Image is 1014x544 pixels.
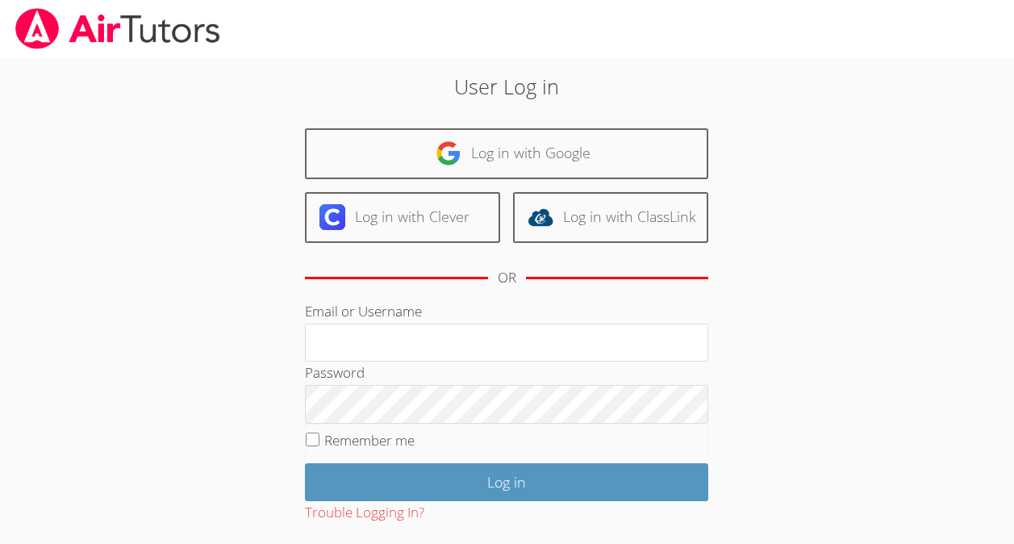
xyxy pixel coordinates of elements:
a: Log in with ClassLink [513,192,708,243]
img: airtutors_banner-c4298cdbf04f3fff15de1276eac7730deb9818008684d7c2e4769d2f7ddbe033.png [14,8,222,49]
input: Log in [305,463,708,501]
label: Remember me [324,431,415,450]
a: Log in with Google [305,128,708,179]
div: OR [498,266,516,290]
a: Log in with Clever [305,192,500,243]
img: google-logo-50288ca7cdecda66e5e0955fdab243c47b7ad437acaf1139b6f446037453330a.svg [436,140,461,166]
label: Password [305,363,365,382]
img: clever-logo-6eab21bc6e7a338710f1a6ff85c0baf02591cd810cc4098c63d3a4b26e2feb20.svg [319,204,345,230]
button: Trouble Logging In? [305,501,424,525]
label: Email or Username [305,302,422,320]
h2: User Log in [233,71,781,102]
img: classlink-logo-d6bb404cc1216ec64c9a2012d9dc4662098be43eaf13dc465df04b49fa7ab582.svg [528,204,553,230]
